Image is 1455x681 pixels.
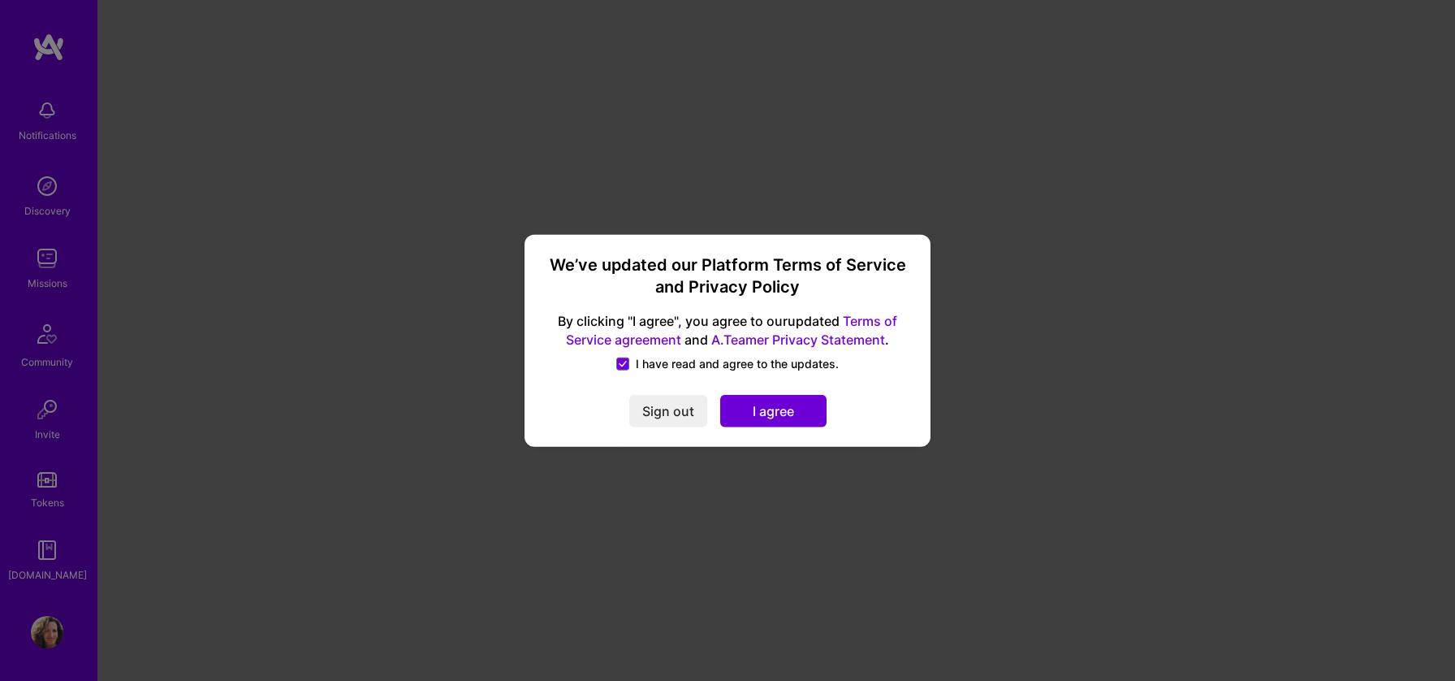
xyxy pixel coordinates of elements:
button: I agree [720,394,827,427]
span: I have read and agree to the updates. [636,355,839,371]
span: By clicking "I agree", you agree to our updated and . [544,312,911,349]
button: Sign out [629,394,707,427]
a: A.Teamer Privacy Statement [711,331,885,347]
h3: We’ve updated our Platform Terms of Service and Privacy Policy [544,254,911,299]
a: Terms of Service agreement [566,313,897,348]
